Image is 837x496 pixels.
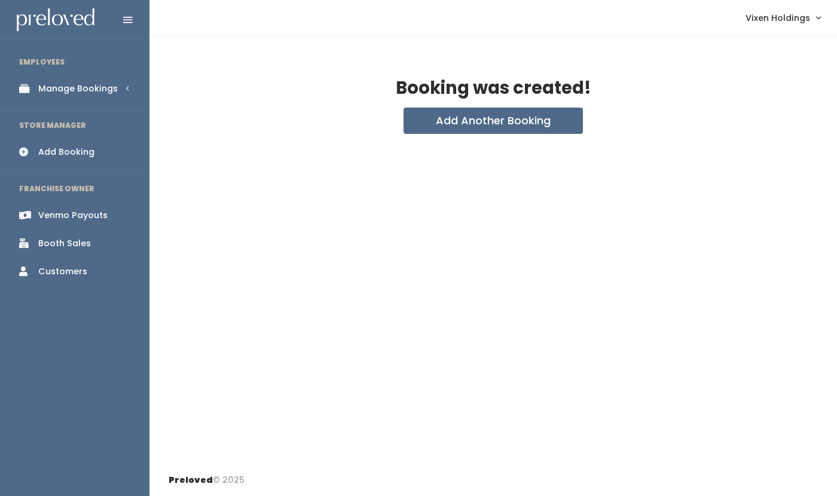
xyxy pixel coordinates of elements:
[169,464,245,486] div: © 2025
[38,82,118,95] div: Manage Bookings
[404,108,583,134] button: Add Another Booking
[734,5,832,30] a: Vixen Holdings
[169,474,213,486] span: Preloved
[38,237,91,250] div: Booth Sales
[38,209,108,222] div: Venmo Payouts
[746,11,810,25] span: Vixen Holdings
[396,79,591,98] h2: Booking was created!
[38,265,87,278] div: Customers
[38,146,94,158] div: Add Booking
[17,8,94,32] img: preloved logo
